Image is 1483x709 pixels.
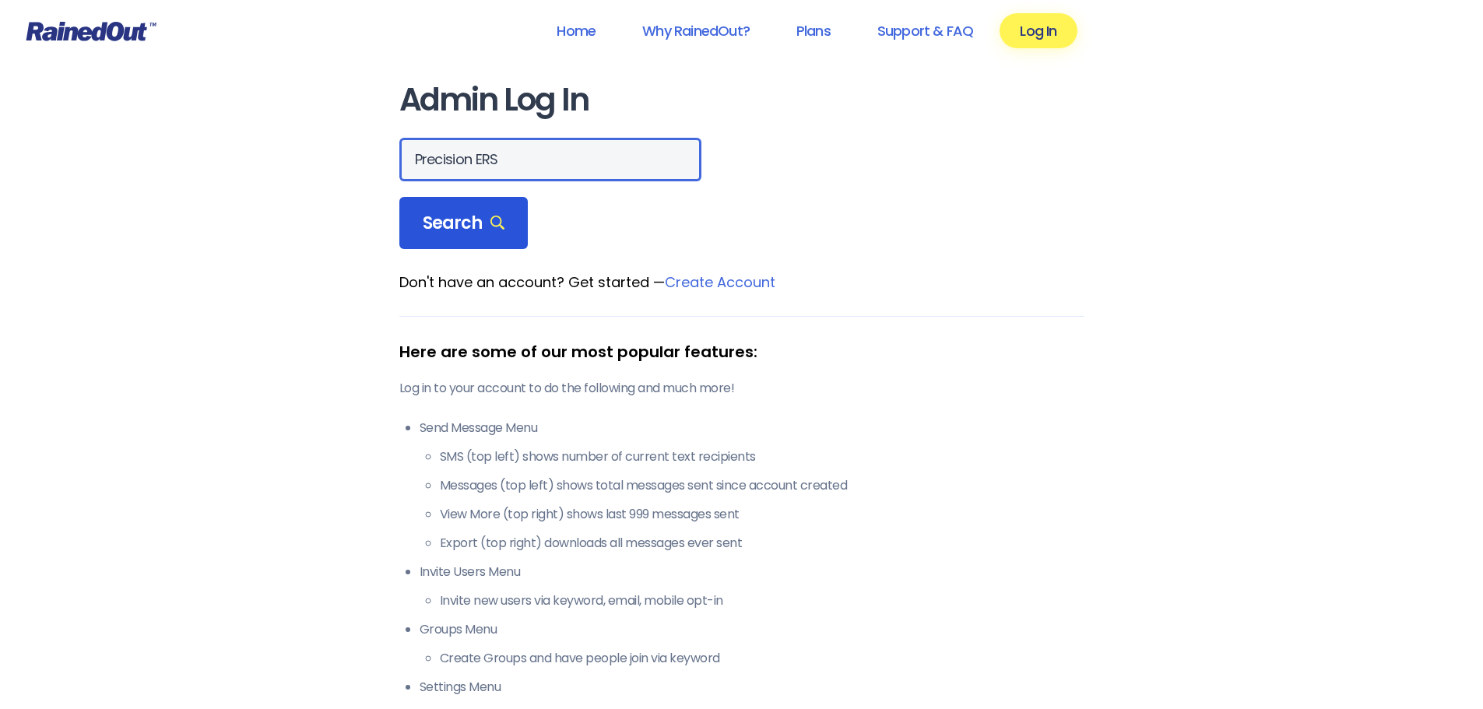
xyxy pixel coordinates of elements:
li: Groups Menu [420,620,1084,668]
a: Create Account [665,272,775,292]
a: Log In [1000,13,1077,48]
li: Messages (top left) shows total messages sent since account created [440,476,1084,495]
li: Create Groups and have people join via keyword [440,649,1084,668]
p: Log in to your account to do the following and much more! [399,379,1084,398]
input: Search Orgs… [399,138,701,181]
li: Invite new users via keyword, email, mobile opt-in [440,591,1084,610]
li: SMS (top left) shows number of current text recipients [440,448,1084,466]
a: Support & FAQ [857,13,993,48]
a: Why RainedOut? [622,13,770,48]
span: Search [423,212,505,234]
li: View More (top right) shows last 999 messages sent [440,505,1084,524]
div: Here are some of our most popular features: [399,340,1084,363]
li: Export (top right) downloads all messages ever sent [440,534,1084,553]
a: Plans [776,13,851,48]
div: Search [399,197,529,250]
h1: Admin Log In [399,82,1084,118]
li: Invite Users Menu [420,563,1084,610]
a: Home [536,13,616,48]
li: Send Message Menu [420,419,1084,553]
